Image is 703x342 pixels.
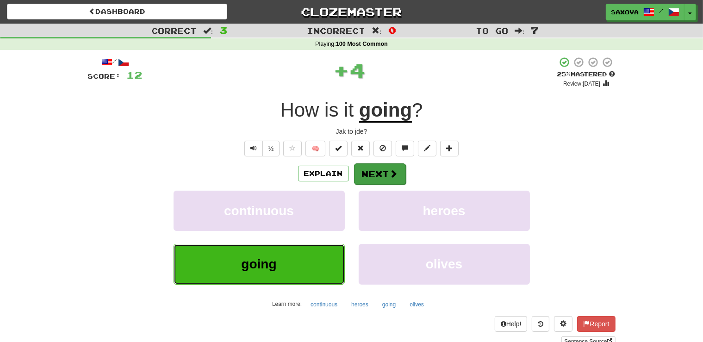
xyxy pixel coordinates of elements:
[418,141,436,156] button: Edit sentence (alt+d)
[412,99,423,121] span: ?
[350,59,366,82] span: 4
[388,25,396,36] span: 0
[336,41,388,47] strong: 100 Most Common
[88,127,616,136] div: Jak to jde?
[151,26,197,35] span: Correct
[372,27,382,35] span: :
[563,81,600,87] small: Review: [DATE]
[334,56,350,84] span: +
[203,27,213,35] span: :
[396,141,414,156] button: Discuss sentence (alt+u)
[329,141,348,156] button: Set this sentence to 100% Mastered (alt+m)
[88,72,121,80] span: Score:
[373,141,392,156] button: Ignore sentence (alt+i)
[174,244,345,284] button: going
[606,4,684,20] a: Saxova /
[127,69,143,81] span: 12
[359,99,412,123] u: going
[272,301,302,307] small: Learn more:
[224,204,294,218] span: continuous
[495,316,528,332] button: Help!
[359,191,530,231] button: heroes
[307,26,365,35] span: Incorrect
[346,298,373,311] button: heroes
[531,25,539,36] span: 7
[241,257,276,271] span: going
[241,4,461,20] a: Clozemaster
[611,8,639,16] span: Saxova
[354,163,406,185] button: Next
[440,141,459,156] button: Add to collection (alt+a)
[351,141,370,156] button: Reset to 0% Mastered (alt+r)
[243,141,280,156] div: Text-to-speech controls
[515,27,525,35] span: :
[174,191,345,231] button: continuous
[262,141,280,156] button: ½
[298,166,349,181] button: Explain
[305,141,325,156] button: 🧠
[404,298,429,311] button: olives
[88,56,143,68] div: /
[219,25,227,36] span: 3
[557,70,571,78] span: 25 %
[476,26,508,35] span: To go
[426,257,462,271] span: olives
[359,244,530,284] button: olives
[557,70,616,79] div: Mastered
[305,298,342,311] button: continuous
[244,141,263,156] button: Play sentence audio (ctl+space)
[423,204,466,218] span: heroes
[377,298,401,311] button: going
[577,316,615,332] button: Report
[7,4,227,19] a: Dashboard
[659,7,664,14] span: /
[532,316,549,332] button: Round history (alt+y)
[324,99,338,121] span: is
[344,99,354,121] span: it
[280,99,319,121] span: How
[283,141,302,156] button: Favorite sentence (alt+f)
